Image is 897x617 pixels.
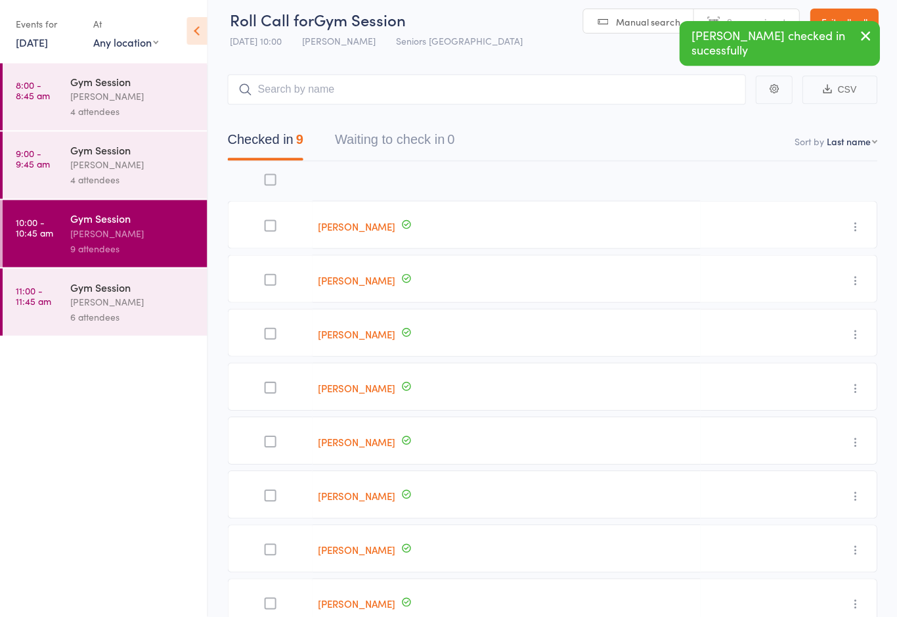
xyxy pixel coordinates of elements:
div: 6 attendees [72,310,197,325]
time: 11:00 - 11:45 am [17,286,53,307]
div: Any location [95,36,160,51]
span: [DATE] 10:00 [230,35,282,49]
time: 9:00 - 9:45 am [17,149,51,170]
a: [PERSON_NAME] [318,274,396,288]
a: [DATE] [17,36,49,51]
span: Gym Session [315,10,406,32]
a: [PERSON_NAME] [318,220,396,234]
span: Scanner input [727,16,786,30]
div: Gym Session [72,281,197,295]
div: 4 attendees [72,105,197,120]
div: Gym Session [72,144,197,158]
input: Search by name [229,76,746,106]
div: 4 attendees [72,173,197,189]
span: Manual search [617,16,680,30]
time: 8:00 - 8:45 am [17,81,51,102]
a: [PERSON_NAME] [318,597,396,611]
a: 10:00 -10:45 amGym Session[PERSON_NAME]9 attendees [4,201,208,268]
div: [PERSON_NAME] [72,295,197,310]
div: Last name [827,136,871,149]
a: [PERSON_NAME] [318,490,396,503]
div: [PERSON_NAME] [72,227,197,242]
div: At [95,14,160,36]
div: 9 attendees [72,242,197,257]
a: 11:00 -11:45 amGym Session[PERSON_NAME]6 attendees [4,269,208,336]
label: Sort by [795,136,824,149]
a: Exit roll call [810,10,879,36]
button: CSV [802,77,877,105]
div: [PERSON_NAME] checked in sucessfully [680,22,880,67]
a: 8:00 -8:45 amGym Session[PERSON_NAME]4 attendees [4,64,208,131]
span: [PERSON_NAME] [303,35,376,49]
a: [PERSON_NAME] [318,436,396,449]
a: [PERSON_NAME] [318,328,396,342]
a: 9:00 -9:45 amGym Session[PERSON_NAME]4 attendees [4,133,208,200]
span: Roll Call for [230,10,315,32]
div: 9 [297,133,304,148]
a: [PERSON_NAME] [318,382,396,396]
a: [PERSON_NAME] [318,543,396,557]
div: Gym Session [72,76,197,90]
div: [PERSON_NAME] [72,158,197,173]
div: Gym Session [72,212,197,227]
div: Events for [17,14,81,36]
button: Waiting to check in0 [336,127,455,162]
span: Seniors [GEOGRAPHIC_DATA] [397,35,523,49]
div: 0 [448,133,455,148]
time: 10:00 - 10:45 am [17,217,55,239]
div: [PERSON_NAME] [72,90,197,105]
button: Checked in9 [229,127,304,162]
